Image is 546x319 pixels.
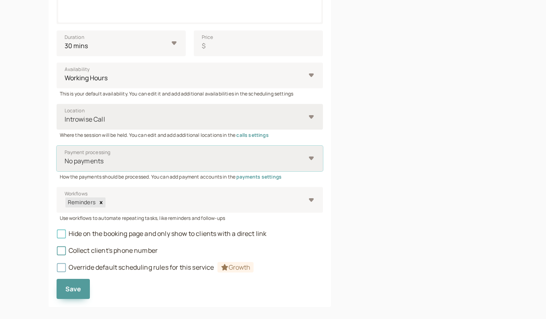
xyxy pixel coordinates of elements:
[57,229,267,238] span: Hide on the booking page and only show to clients with a direct link
[65,197,97,207] div: Reminders
[236,132,268,138] a: calls settings
[217,263,254,272] a: Growth
[64,115,65,124] input: LocationIntrowise Call
[217,262,254,272] span: Growth
[57,213,323,222] div: Use workflows to automate repeating tasks, like reminders and follow-ups
[57,263,254,272] span: Override default scheduling rules for this service
[57,279,90,299] button: Save
[65,33,84,41] span: Duration
[57,130,323,139] div: Where the session will be held. You can edit and add additional locations in the
[65,107,85,115] span: Location
[57,88,323,98] div: This is your default availability. You can edit it and add additional availabilities in the sched...
[194,30,323,56] input: Price$
[65,190,87,198] span: Workflows
[202,33,213,41] span: Price
[57,246,158,255] span: Collect client's phone number
[236,173,282,180] a: payments settings
[97,197,106,207] div: Remove Reminders
[57,63,323,88] select: Availability
[65,65,90,73] span: Availability
[65,148,111,156] span: Payment processing
[57,30,186,56] select: Duration
[506,280,546,319] iframe: Chat Widget
[57,171,323,181] div: How the payments should be processed. You can add payment accounts in the
[202,41,205,51] span: $
[64,156,65,166] input: Payment processingNo payments
[106,198,107,207] input: WorkflowsRemindersRemove Reminders
[65,284,81,293] span: Save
